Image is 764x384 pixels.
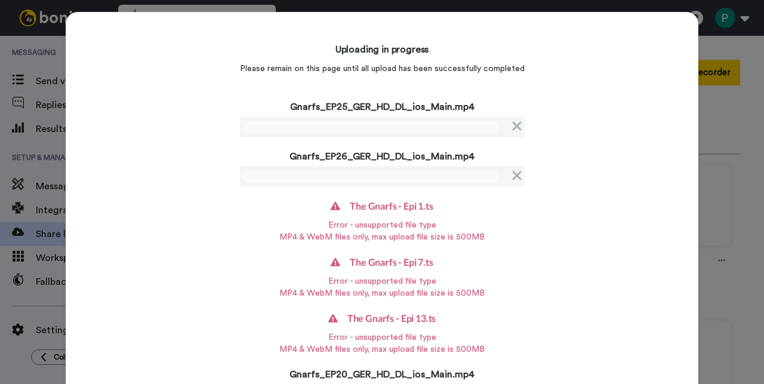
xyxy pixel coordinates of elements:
[240,63,525,75] p: Please remain on this page until all upload has been successfully completed
[350,199,433,213] h4: The Gnarfs - Epi 1.ts
[240,367,525,382] p: Gnarfs_EP20_GER_HD_DL_ios_Main.mp4
[240,331,525,355] p: Error - unsupported file type MP4 & WebM files only, max upload file size is 500 MB
[240,219,525,243] p: Error - unsupported file type MP4 & WebM files only, max upload file size is 500 MB
[350,255,433,269] h4: The Gnarfs - Epi 7.ts
[240,100,525,114] p: Gnarfs_EP25_GER_HD_DL_ios_Main.mp4
[347,311,436,325] h4: The Gnarfs - Epi 13.ts
[335,42,429,57] h4: Uploading in progress
[240,275,525,299] p: Error - unsupported file type MP4 & WebM files only, max upload file size is 500 MB
[240,149,525,164] p: Gnarfs_EP26_GER_HD_DL_ios_Main.mp4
